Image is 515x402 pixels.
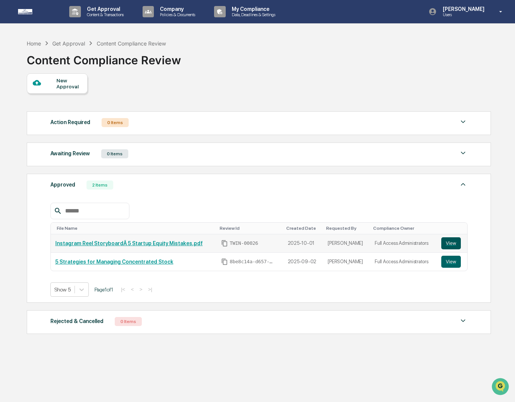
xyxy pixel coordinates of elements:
[26,58,123,65] div: Start new chat
[5,106,50,120] a: 🔎Data Lookup
[441,237,463,249] a: View
[323,253,370,271] td: [PERSON_NAME]
[8,58,21,71] img: 1746055101610-c473b297-6a78-478c-a979-82029cc54cd1
[55,259,173,265] a: 5 Strategies for Managing Concentrated Stock
[18,9,54,14] img: logo
[443,226,464,231] div: Toggle SortBy
[226,12,279,17] p: Data, Deadlines & Settings
[115,317,142,326] div: 0 Items
[286,226,321,231] div: Toggle SortBy
[229,240,258,246] span: TWIN-00026
[137,286,145,293] button: >
[50,316,103,326] div: Rejected & Cancelled
[27,47,181,67] div: Content Compliance Review
[283,253,324,271] td: 2025-09-02
[15,95,49,102] span: Preclearance
[101,149,128,158] div: 0 Items
[57,226,214,231] div: Toggle SortBy
[437,6,488,12] p: [PERSON_NAME]
[15,109,47,117] span: Data Lookup
[50,180,75,190] div: Approved
[27,40,41,47] div: Home
[441,256,461,268] button: View
[8,16,137,28] p: How can we help?
[81,12,128,17] p: Content & Transactions
[146,286,155,293] button: >|
[459,316,468,325] img: caret
[81,6,128,12] p: Get Approval
[220,226,280,231] div: Toggle SortBy
[52,40,85,47] div: Get Approval
[323,234,370,253] td: [PERSON_NAME]
[62,95,93,102] span: Attestations
[459,117,468,126] img: caret
[373,226,434,231] div: Toggle SortBy
[370,234,437,253] td: Full Access Administrators
[154,12,199,17] p: Policies & Documents
[52,92,96,105] a: 🗄️Attestations
[221,258,228,265] span: Copy Id
[55,240,203,246] a: Instagram Reel StoryboardÂ 5 Startup Equity Mistakes.pdf
[56,77,82,90] div: New Approval
[94,287,113,293] span: Page 1 of 1
[129,286,136,293] button: <
[459,180,468,189] img: caret
[8,96,14,102] div: 🖐️
[128,60,137,69] button: Start new chat
[226,6,279,12] p: My Compliance
[97,40,166,47] div: Content Compliance Review
[75,127,91,133] span: Pylon
[119,286,128,293] button: |<
[50,149,90,158] div: Awaiting Review
[326,226,367,231] div: Toggle SortBy
[26,65,95,71] div: We're available if you need us!
[87,181,113,190] div: 2 Items
[8,110,14,116] div: 🔎
[50,117,90,127] div: Action Required
[221,240,228,247] span: Copy Id
[102,118,129,127] div: 0 Items
[53,127,91,133] a: Powered byPylon
[441,256,463,268] a: View
[441,237,461,249] button: View
[370,253,437,271] td: Full Access Administrators
[491,377,511,397] iframe: Open customer support
[229,259,275,265] span: 8be8c14a-d657-479e-92c1-8941198d4755
[5,92,52,105] a: 🖐️Preclearance
[154,6,199,12] p: Company
[55,96,61,102] div: 🗄️
[459,149,468,158] img: caret
[283,234,324,253] td: 2025-10-01
[437,12,488,17] p: Users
